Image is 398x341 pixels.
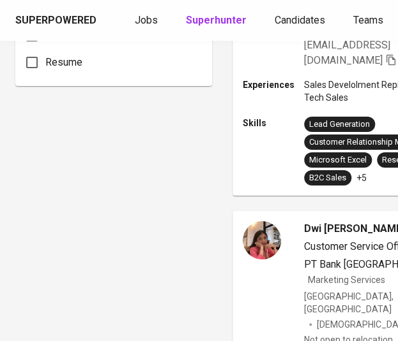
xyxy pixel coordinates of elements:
[186,14,247,26] b: Superhunter
[309,154,367,166] div: Microsoft Excel
[275,13,328,29] a: Candidates
[15,13,99,28] a: Superpowered
[356,171,367,184] p: +5
[45,55,82,70] span: Resume
[135,14,158,26] span: Jobs
[304,39,390,66] span: [EMAIL_ADDRESS][DOMAIN_NAME]
[15,13,96,28] div: Superpowered
[135,13,160,29] a: Jobs
[243,117,304,129] p: Skills
[353,14,383,26] span: Teams
[353,13,386,29] a: Teams
[309,119,370,131] div: Lead Generation
[186,13,249,29] a: Superhunter
[308,275,385,285] span: Marketing Services
[243,221,281,259] img: 11ac7fc705a73495cc35645da9c9c688.jpeg
[243,78,304,91] p: Experiences
[275,14,325,26] span: Candidates
[309,172,346,184] div: B2C Sales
